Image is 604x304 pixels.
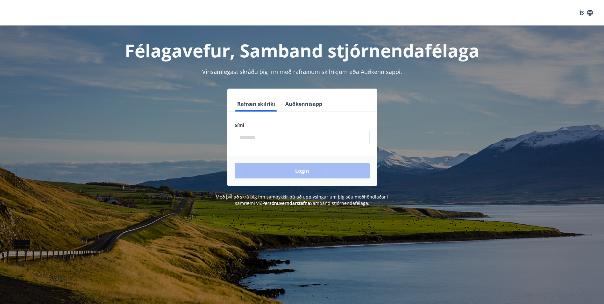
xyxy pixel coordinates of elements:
label: Sími [235,122,370,128]
span: Með því að skrá þig inn samþykkir þú að upplýsingar um þig séu meðhöndlaðar í samræmi við Samband... [216,194,388,206]
a: Persónuverndarstefna [262,200,310,206]
button: Rafræn skilríki [235,96,278,112]
button: ÍS [576,7,596,18]
h1: Félagavefur, Samband stjórnendafélaga [81,38,524,62]
button: Auðkennisapp [283,96,325,112]
span: Vinsamlegast skráðu þig inn með rafrænum skilríkjum eða Auðkennisappi. [202,68,402,76]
